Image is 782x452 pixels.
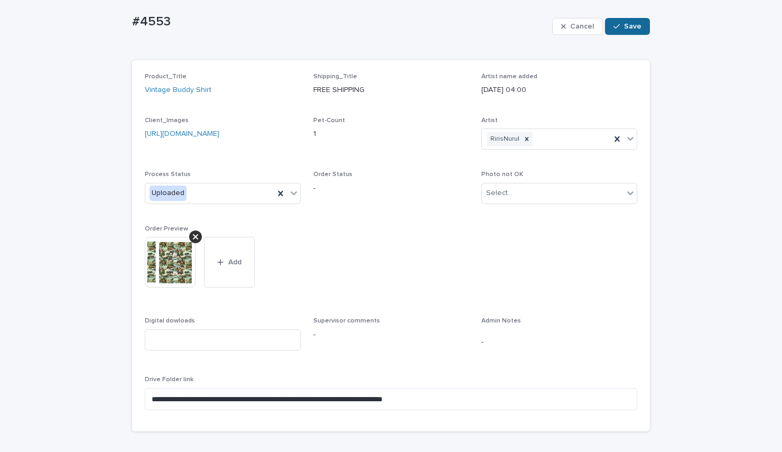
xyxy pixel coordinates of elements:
p: #4553 [132,14,548,30]
span: Pet-Count [313,117,345,124]
span: Product_Title [145,73,187,80]
span: Supervisor comments [313,318,380,324]
span: Drive Folder link [145,376,193,383]
p: - [313,329,469,340]
div: RirisNurul [487,132,521,146]
div: Uploaded [150,186,187,201]
a: [URL][DOMAIN_NAME] [145,130,219,137]
a: Vintage Buddy Shirt [145,85,211,96]
span: Artist [481,117,498,124]
button: Cancel [552,18,603,35]
p: - [313,183,469,194]
span: Order Status [313,171,352,178]
span: Add [228,259,241,266]
span: Client_Images [145,117,189,124]
span: Digital dowloads [145,318,195,324]
p: 1 [313,128,469,140]
p: - [481,337,637,348]
span: Order Preview [145,226,188,232]
span: Shipping_Title [313,73,357,80]
span: Process Status [145,171,191,178]
span: Cancel [570,23,594,30]
span: Admin Notes [481,318,521,324]
p: [DATE] 04:00 [481,85,637,96]
p: FREE SHIPPING [313,85,469,96]
span: Photo not OK [481,171,523,178]
button: Save [605,18,650,35]
button: Add [204,237,255,288]
span: Save [624,23,641,30]
span: Artist name added [481,73,537,80]
div: Select... [486,188,513,199]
